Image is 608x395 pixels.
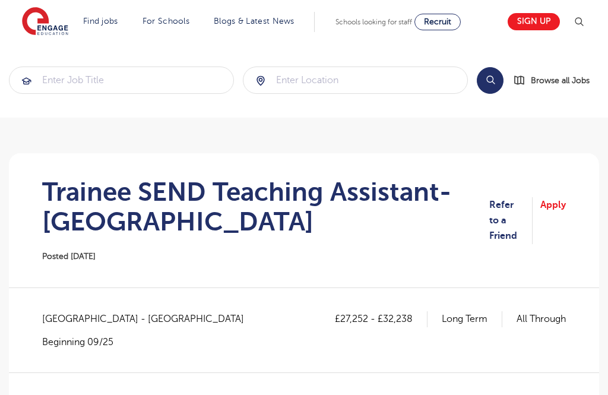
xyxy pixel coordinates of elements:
[442,311,502,327] p: Long Term
[42,177,489,236] h1: Trainee SEND Teaching Assistant- [GEOGRAPHIC_DATA]
[22,7,68,37] img: Engage Education
[517,311,566,327] p: All Through
[42,311,256,327] span: [GEOGRAPHIC_DATA] - [GEOGRAPHIC_DATA]
[424,17,451,26] span: Recruit
[9,67,233,93] input: Submit
[83,17,118,26] a: Find jobs
[513,74,599,87] a: Browse all Jobs
[414,14,461,30] a: Recruit
[531,74,590,87] span: Browse all Jobs
[477,67,503,94] button: Search
[489,197,533,244] a: Refer to a Friend
[42,252,96,261] span: Posted [DATE]
[214,17,294,26] a: Blogs & Latest News
[243,67,468,94] div: Submit
[335,18,412,26] span: Schools looking for staff
[42,336,256,349] p: Beginning 09/25
[142,17,189,26] a: For Schools
[243,67,467,93] input: Submit
[9,67,234,94] div: Submit
[540,197,566,244] a: Apply
[335,311,427,327] p: £27,252 - £32,238
[508,13,560,30] a: Sign up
